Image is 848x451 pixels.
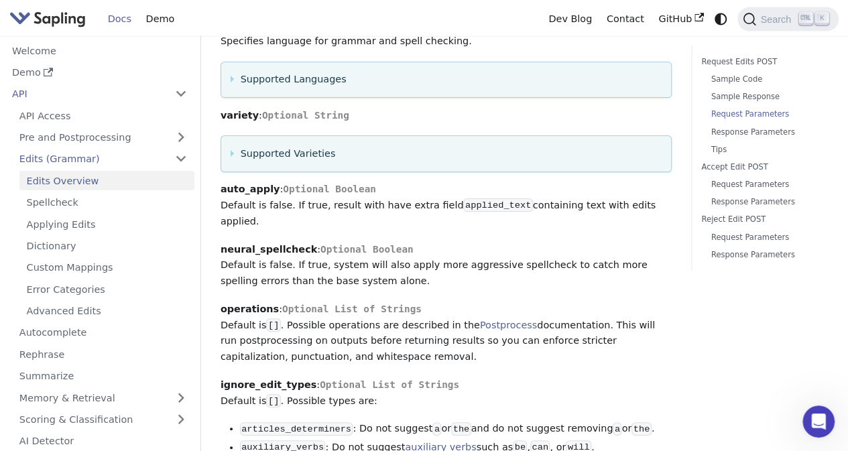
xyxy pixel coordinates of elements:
[19,214,194,234] a: Applying Edits
[320,244,414,255] span: Optional Boolean
[12,149,194,169] a: Edits (Grammar)
[711,231,819,244] a: Request Parameters
[5,84,168,104] a: API
[12,344,194,364] a: Rephrase
[12,388,194,407] a: Memory & Retrieval
[711,90,819,103] a: Sample Response
[12,432,194,451] a: AI Detector
[480,320,537,330] a: Postprocess
[231,146,662,162] summary: Supported Varieties
[463,198,532,212] code: applied_text
[711,249,819,261] a: Response Parameters
[221,184,280,194] strong: auto_apply
[701,56,824,68] a: Request Edits POST
[221,110,259,121] strong: variety
[613,422,621,436] code: a
[282,304,422,314] span: Optional List of Strings
[737,7,838,31] button: Search (Ctrl+K)
[541,9,599,29] a: Dev Blog
[240,422,353,436] code: articles_determiners
[5,63,194,82] a: Demo
[19,193,194,212] a: Spellcheck
[599,9,652,29] a: Contact
[9,9,90,29] a: Sapling.ai
[221,377,672,409] p: : Default is . Possible types are:
[711,108,819,121] a: Request Parameters
[711,196,819,208] a: Response Parameters
[221,302,672,365] p: : Default is . Possible operations are described in the documentation. This will run postprocessi...
[19,302,194,321] a: Advanced Edits
[711,126,819,139] a: Response Parameters
[12,128,194,147] a: Pre and Postprocessing
[19,279,194,299] a: Error Categories
[756,14,799,25] span: Search
[701,213,824,226] a: Reject Edit POST
[221,379,316,390] strong: ignore_edit_types
[240,421,672,437] li: : Do not suggest or and do not suggest removing or .
[9,9,86,29] img: Sapling.ai
[266,318,280,332] code: []
[221,244,317,255] strong: neural_spellcheck
[283,184,376,194] span: Optional Boolean
[221,108,672,124] p: :
[266,394,280,407] code: []
[5,41,194,60] a: Welcome
[711,73,819,86] a: Sample Code
[320,379,459,390] span: Optional List of Strings
[221,242,672,289] p: : Default is false. If true, system will also apply more aggressive spellcheck to catch more spel...
[701,161,824,174] a: Accept Edit POST
[101,9,139,29] a: Docs
[451,422,471,436] code: the
[19,237,194,256] a: Dictionary
[139,9,182,29] a: Demo
[711,143,819,156] a: Tips
[19,258,194,277] a: Custom Mappings
[262,110,349,121] span: Optional String
[815,13,829,25] kbd: K
[802,405,835,438] iframe: Intercom live chat
[12,106,194,125] a: API Access
[432,422,441,436] code: a
[221,304,279,314] strong: operations
[651,9,711,29] a: GitHub
[19,171,194,190] a: Edits Overview
[12,367,194,386] a: Summarize
[631,422,651,436] code: the
[231,72,662,88] summary: Supported Languages
[711,9,731,29] button: Switch between dark and light mode (currently system mode)
[12,323,194,342] a: Autocomplete
[221,182,672,229] p: : Default is false. If true, result with have extra field containing text with edits applied.
[711,178,819,191] a: Request Parameters
[12,410,194,430] a: Scoring & Classification
[168,84,194,104] button: Collapse sidebar category 'API'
